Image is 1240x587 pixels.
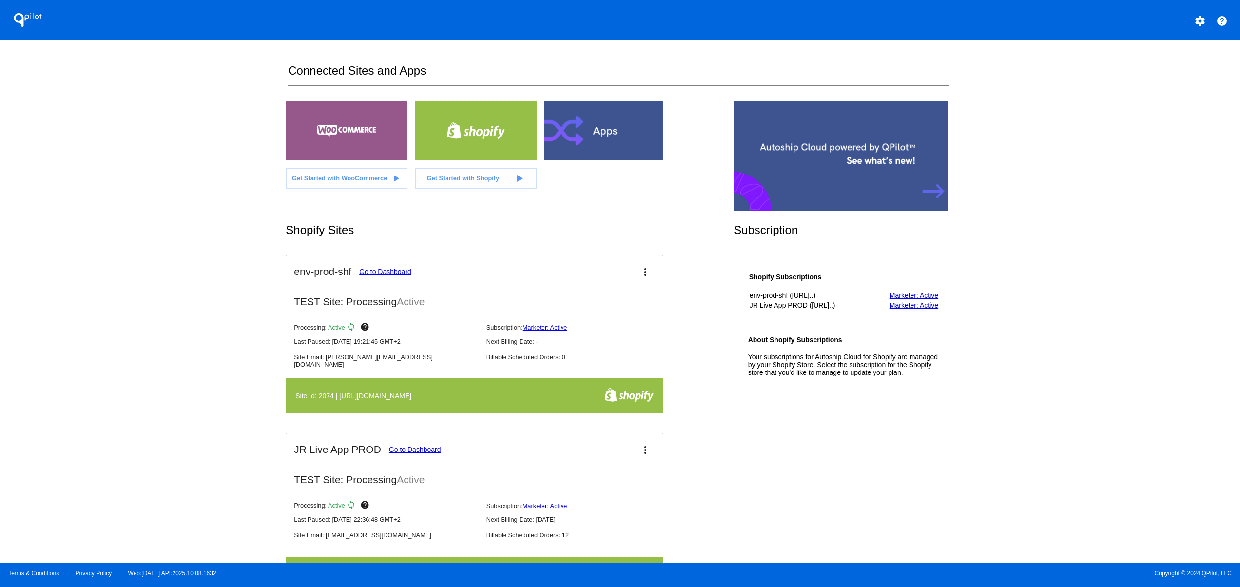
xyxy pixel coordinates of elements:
p: Processing: [294,322,478,334]
a: Privacy Policy [76,570,112,577]
th: JR Live App PROD ([URL]..) [749,301,869,310]
p: Subscription: [486,324,671,331]
img: f8a94bdc-cb89-4d40-bdcd-a0261eff8977 [604,388,654,402]
p: Your subscriptions for Autoship Cloud for Shopify are managed by your Shopify Store. Select the s... [748,353,940,376]
h2: env-prod-shf [294,266,351,277]
p: Billable Scheduled Orders: 0 [486,353,671,361]
span: Active [328,324,345,331]
a: Terms & Conditions [8,570,59,577]
h2: Shopify Sites [286,223,734,237]
h2: TEST Site: Processing [286,466,663,486]
h2: TEST Site: Processing [286,288,663,308]
p: Site Email: [PERSON_NAME][EMAIL_ADDRESS][DOMAIN_NAME] [294,353,478,368]
h2: Connected Sites and Apps [288,64,949,86]
a: Marketer: Active [523,502,567,509]
a: Get Started with WooCommerce [286,168,407,189]
h1: QPilot [8,10,47,30]
a: Marketer: Active [890,301,938,309]
span: Active [397,474,425,485]
mat-icon: more_vert [639,266,651,278]
mat-icon: play_arrow [513,173,525,184]
span: Get Started with Shopify [427,175,500,182]
mat-icon: help [360,500,372,512]
mat-icon: help [360,322,372,334]
a: Web:[DATE] API:2025.10.08.1632 [128,570,216,577]
p: Subscription: [486,502,671,509]
a: Get Started with Shopify [415,168,537,189]
p: Processing: [294,500,478,512]
h4: About Shopify Subscriptions [748,336,940,344]
mat-icon: help [1216,15,1228,27]
p: Next Billing Date: - [486,338,671,345]
h4: Site Id: 2074 | [URL][DOMAIN_NAME] [295,392,416,400]
a: Go to Dashboard [359,268,411,275]
p: Next Billing Date: [DATE] [486,516,671,523]
p: Last Paused: [DATE] 22:36:48 GMT+2 [294,516,478,523]
h2: Subscription [734,223,954,237]
span: Active [328,502,345,509]
a: Go to Dashboard [389,446,441,453]
mat-icon: sync [347,500,358,512]
mat-icon: sync [347,322,358,334]
mat-icon: more_vert [639,444,651,456]
a: Marketer: Active [523,324,567,331]
p: Site Email: [EMAIL_ADDRESS][DOMAIN_NAME] [294,531,478,539]
p: Billable Scheduled Orders: 12 [486,531,671,539]
h4: Shopify Subscriptions [749,273,869,281]
mat-icon: play_arrow [390,173,402,184]
a: Marketer: Active [890,292,938,299]
span: Get Started with WooCommerce [292,175,387,182]
th: env-prod-shf ([URL]..) [749,291,869,300]
span: Active [397,296,425,307]
mat-icon: settings [1194,15,1206,27]
span: Copyright © 2024 QPilot, LLC [628,570,1232,577]
p: Last Paused: [DATE] 19:21:45 GMT+2 [294,338,478,345]
h2: JR Live App PROD [294,444,381,455]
